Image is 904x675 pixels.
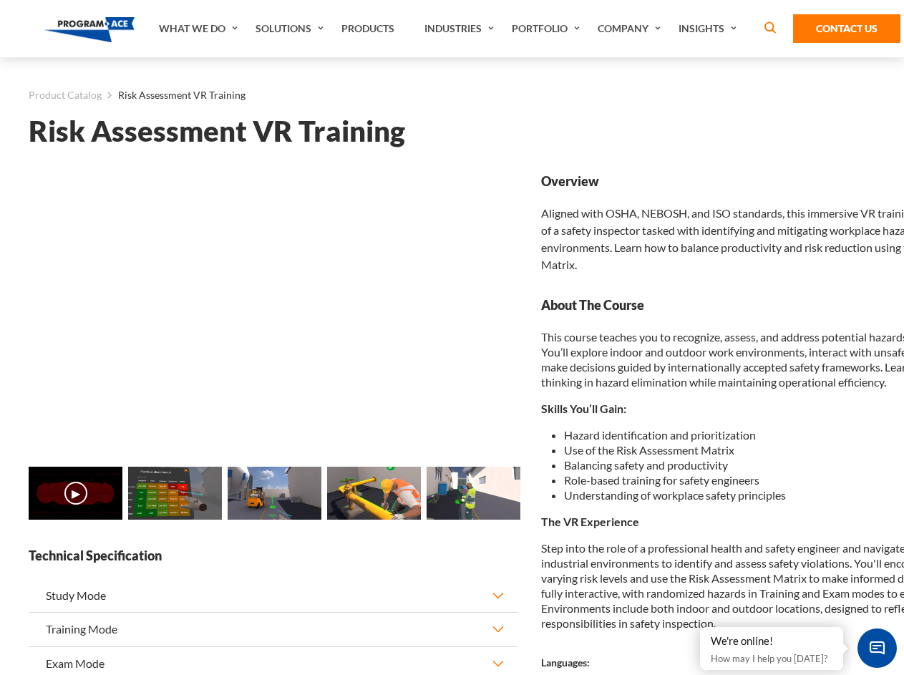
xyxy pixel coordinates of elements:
[128,467,222,520] img: Risk Assessment VR Training - Preview 1
[29,86,102,105] a: Product Catalog
[29,173,518,448] iframe: Risk Assessment VR Training - Video 0
[857,628,897,668] span: Chat Widget
[29,579,518,612] button: Study Mode
[711,634,832,649] div: We're online!
[541,656,590,669] strong: Languages:
[102,86,246,105] li: Risk Assessment VR Training
[427,467,520,520] img: Risk Assessment VR Training - Preview 4
[29,467,122,520] img: Risk Assessment VR Training - Video 0
[793,14,900,43] a: Contact Us
[711,650,832,667] p: How may I help you [DATE]?
[327,467,421,520] img: Risk Assessment VR Training - Preview 3
[29,613,518,646] button: Training Mode
[29,547,518,565] strong: Technical Specification
[228,467,321,520] img: Risk Assessment VR Training - Preview 2
[44,17,135,42] img: Program-Ace
[64,482,87,505] button: ▶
